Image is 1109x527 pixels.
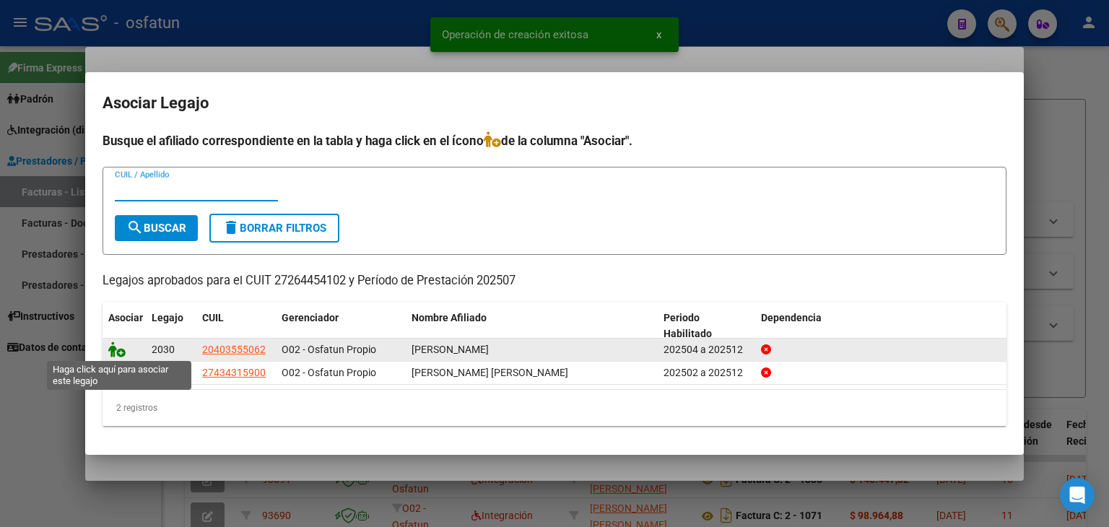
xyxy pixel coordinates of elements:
button: Buscar [115,215,198,241]
div: 202504 a 202512 [664,341,749,358]
div: 2 registros [103,390,1006,426]
span: Borrar Filtros [222,222,326,235]
datatable-header-cell: Dependencia [755,302,1007,350]
span: Gerenciador [282,312,339,323]
span: 2027 [152,367,175,378]
h4: Busque el afiliado correspondiente en la tabla y haga click en el ícono de la columna "Asociar". [103,131,1006,150]
span: 2030 [152,344,175,355]
span: 27434315900 [202,367,266,378]
datatable-header-cell: Nombre Afiliado [406,302,658,350]
span: O02 - Osfatun Propio [282,344,376,355]
datatable-header-cell: CUIL [196,302,276,350]
span: MACIAS FATIMA ANAHI [412,367,568,378]
datatable-header-cell: Legajo [146,302,196,350]
span: Buscar [126,222,186,235]
datatable-header-cell: Asociar [103,302,146,350]
h2: Asociar Legajo [103,90,1006,117]
mat-icon: delete [222,219,240,236]
span: CUIL [202,312,224,323]
span: Asociar [108,312,143,323]
span: Periodo Habilitado [664,312,712,340]
datatable-header-cell: Gerenciador [276,302,406,350]
span: O02 - Osfatun Propio [282,367,376,378]
span: 20403555062 [202,344,266,355]
div: Open Intercom Messenger [1060,478,1095,513]
span: Dependencia [761,312,822,323]
div: 202502 a 202512 [664,365,749,381]
span: Legajo [152,312,183,323]
span: Nombre Afiliado [412,312,487,323]
datatable-header-cell: Periodo Habilitado [658,302,755,350]
button: Borrar Filtros [209,214,339,243]
mat-icon: search [126,219,144,236]
span: MACIAS LUCAS MARTIN [412,344,489,355]
p: Legajos aprobados para el CUIT 27264454102 y Período de Prestación 202507 [103,272,1006,290]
